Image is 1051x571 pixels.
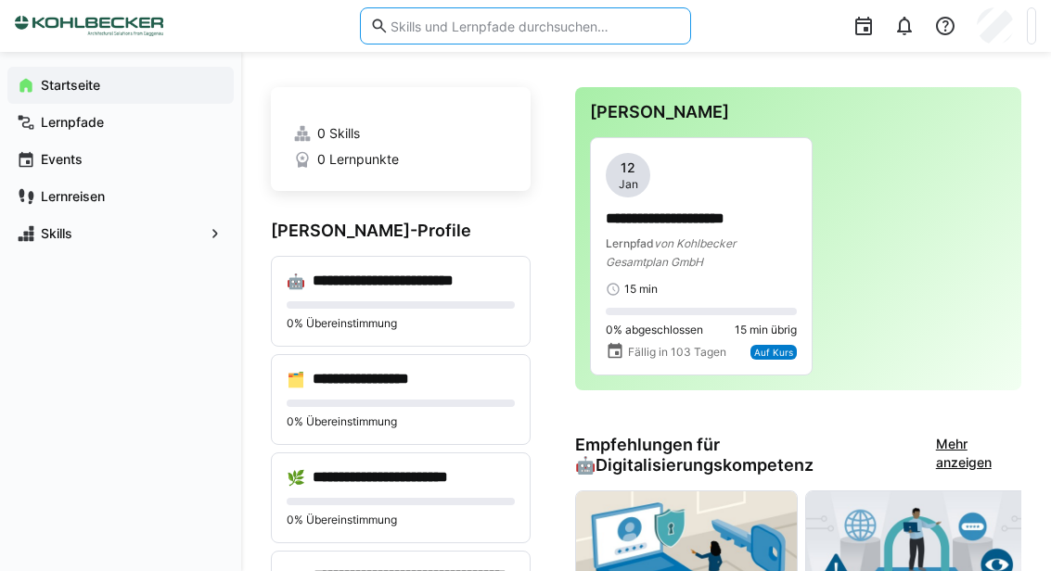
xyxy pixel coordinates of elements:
span: Fällig in 103 Tagen [628,345,726,360]
span: 15 min [624,282,658,297]
p: 0% Übereinstimmung [287,513,515,527]
h3: [PERSON_NAME]-Profile [271,221,531,241]
span: Jan [619,177,638,192]
a: Mehr anzeigen [936,435,1021,476]
span: 0 Skills [317,124,360,143]
p: 0% Übereinstimmung [287,316,515,331]
div: 🤖 [575,455,814,476]
span: Lernpfad [606,236,654,250]
div: 🗂️ [287,370,305,388]
span: Digitalisierungskompetenz [596,455,814,476]
span: von Kohlbecker Gesamtplan GmbH [606,236,736,269]
span: Auf Kurs [754,347,793,358]
div: 🌿 [287,468,305,487]
h3: [PERSON_NAME] [590,102,1006,122]
p: 0% Übereinstimmung [287,414,515,429]
span: 0 Lernpunkte [317,150,399,169]
a: 0 Skills [293,124,508,143]
div: 🤖 [287,272,305,290]
span: 12 [621,159,635,177]
span: 15 min übrig [735,323,797,337]
input: Skills und Lernpfade durchsuchen… [389,18,682,34]
h3: Empfehlungen für [575,435,936,476]
span: 0% abgeschlossen [606,323,703,337]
